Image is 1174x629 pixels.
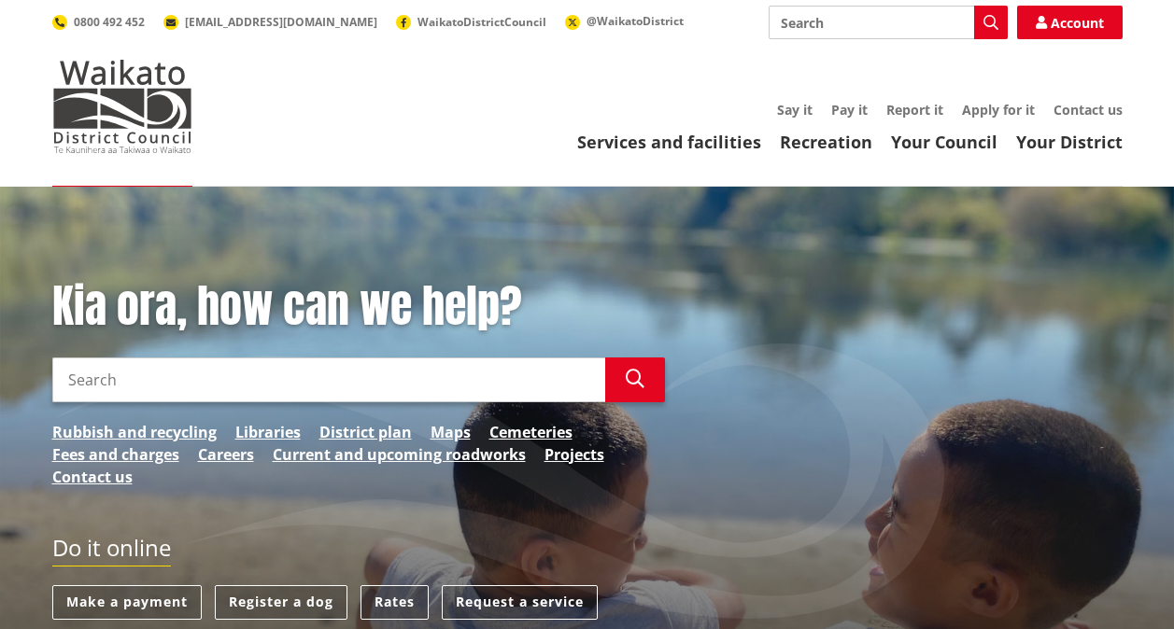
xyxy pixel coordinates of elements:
input: Search input [769,6,1008,39]
a: Register a dog [215,585,347,620]
a: Apply for it [962,101,1035,119]
span: WaikatoDistrictCouncil [417,14,546,30]
span: 0800 492 452 [74,14,145,30]
a: WaikatoDistrictCouncil [396,14,546,30]
a: Rubbish and recycling [52,421,217,443]
a: Contact us [1054,101,1123,119]
a: Maps [431,421,471,443]
a: Recreation [780,131,872,153]
a: Pay it [831,101,868,119]
a: Libraries [235,421,301,443]
a: 0800 492 452 [52,14,145,30]
a: Contact us [52,466,133,488]
span: [EMAIL_ADDRESS][DOMAIN_NAME] [185,14,377,30]
img: Waikato District Council - Te Kaunihera aa Takiwaa o Waikato [52,60,192,153]
a: Report it [886,101,943,119]
a: Services and facilities [577,131,761,153]
input: Search input [52,357,605,402]
a: [EMAIL_ADDRESS][DOMAIN_NAME] [163,14,377,30]
h2: Do it online [52,535,171,567]
a: Rates [361,585,429,620]
a: District plan [319,421,412,443]
a: Your District [1016,131,1123,153]
a: Current and upcoming roadworks [273,443,526,466]
a: Fees and charges [52,443,179,466]
a: @WaikatoDistrict [565,13,684,29]
a: Say it [777,101,813,119]
a: Careers [198,443,254,466]
a: Request a service [442,585,598,620]
span: @WaikatoDistrict [587,13,684,29]
a: Your Council [891,131,997,153]
a: Cemeteries [489,421,573,443]
a: Projects [545,443,604,466]
a: Make a payment [52,585,202,620]
h1: Kia ora, how can we help? [52,280,665,334]
a: Account [1017,6,1123,39]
